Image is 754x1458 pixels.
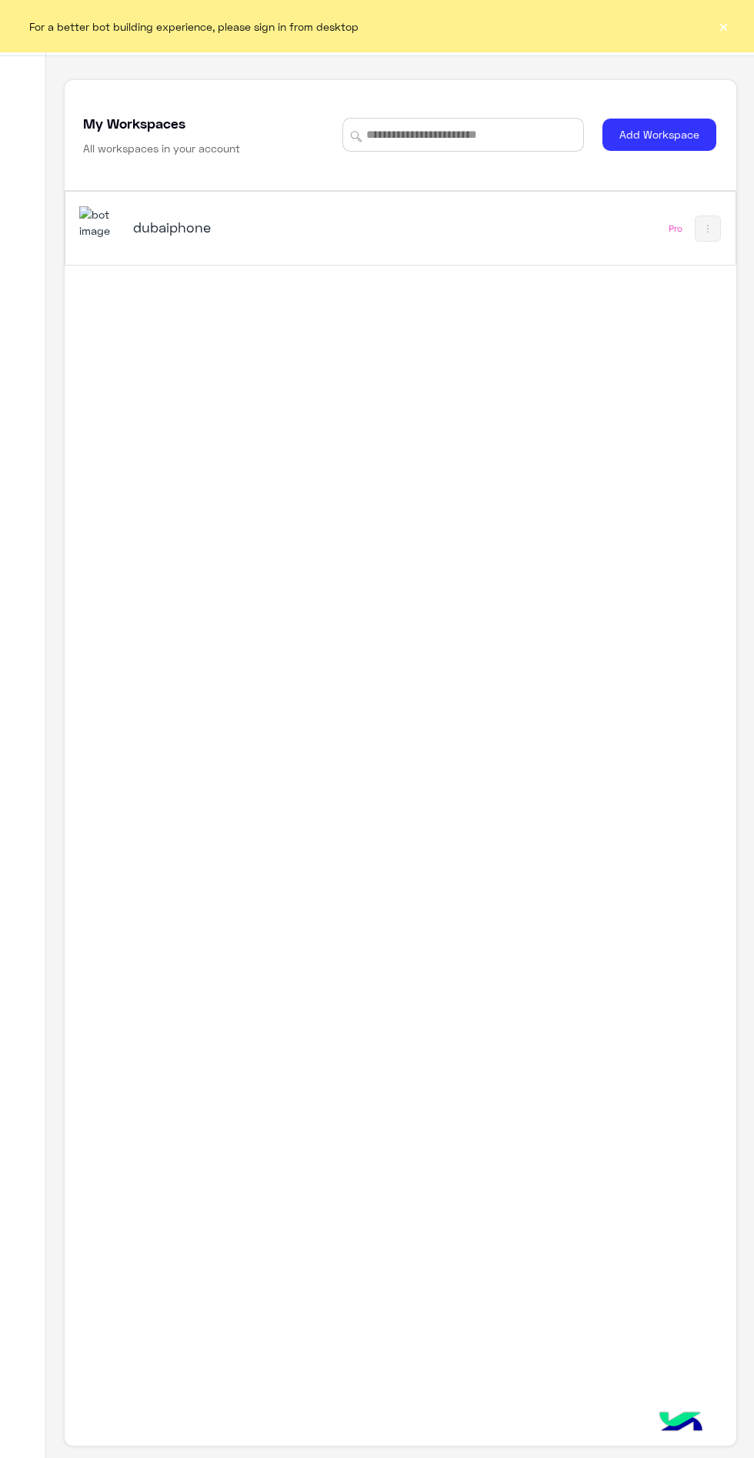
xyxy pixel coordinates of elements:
img: 1403182699927242 [79,206,121,239]
h5: My Workspaces [83,114,185,132]
button: × [716,18,731,34]
span: For a better bot building experience, please sign in from desktop [29,18,359,35]
img: hulul-logo.png [654,1396,708,1450]
h5: dubaiphone [133,218,364,236]
h6: All workspaces in your account [83,141,240,156]
div: Pro [669,222,682,235]
button: Add Workspace [602,119,716,151]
